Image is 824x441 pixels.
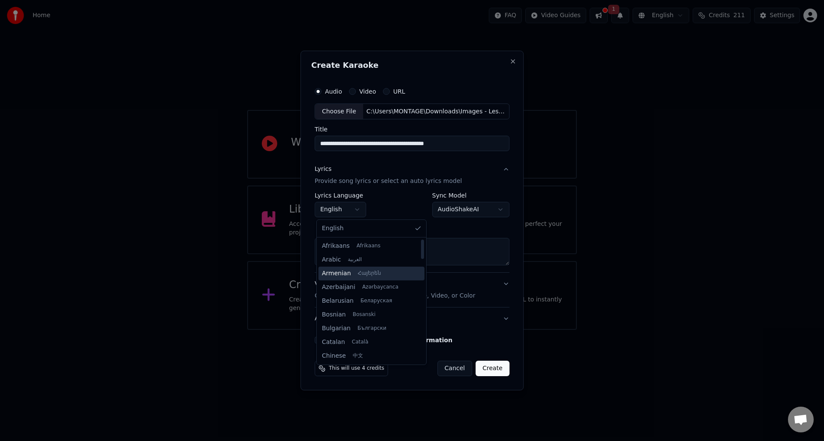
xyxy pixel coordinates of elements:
[352,339,368,346] span: Català
[322,269,351,278] span: Armenian
[360,298,392,304] span: Беларуская
[322,310,346,319] span: Bosnian
[348,256,362,263] span: العربية
[322,224,344,233] span: English
[322,283,355,292] span: Azerbaijani
[322,352,346,360] span: Chinese
[362,284,398,291] span: Azərbaycanca
[322,338,345,347] span: Catalan
[357,325,386,332] span: Български
[353,311,376,318] span: Bosanski
[353,353,363,359] span: 中文
[322,255,341,264] span: Arabic
[357,243,381,249] span: Afrikaans
[322,297,354,305] span: Belarusian
[322,242,350,250] span: Afrikaans
[322,324,351,333] span: Bulgarian
[358,270,381,277] span: Հայերեն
